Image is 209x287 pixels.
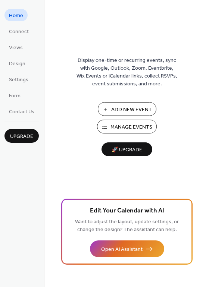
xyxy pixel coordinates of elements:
[4,105,39,117] a: Contact Us
[9,76,28,84] span: Settings
[9,28,29,36] span: Connect
[77,57,177,88] span: Display one-time or recurring events, sync with Google, Outlook, Zoom, Eventbrite, Wix Events or ...
[102,142,152,156] button: 🚀 Upgrade
[9,12,23,20] span: Home
[4,129,39,143] button: Upgrade
[97,120,157,133] button: Manage Events
[75,217,179,235] span: Want to adjust the layout, update settings, or change the design? The assistant can help.
[9,108,34,116] span: Contact Us
[4,89,25,101] a: Form
[111,106,152,114] span: Add New Event
[110,123,152,131] span: Manage Events
[90,240,164,257] button: Open AI Assistant
[90,206,164,216] span: Edit Your Calendar with AI
[9,44,23,52] span: Views
[4,73,33,85] a: Settings
[10,133,33,141] span: Upgrade
[106,145,148,155] span: 🚀 Upgrade
[98,102,156,116] button: Add New Event
[4,57,30,69] a: Design
[9,92,21,100] span: Form
[4,41,27,53] a: Views
[4,9,28,21] a: Home
[101,246,143,253] span: Open AI Assistant
[9,60,25,68] span: Design
[4,25,33,37] a: Connect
